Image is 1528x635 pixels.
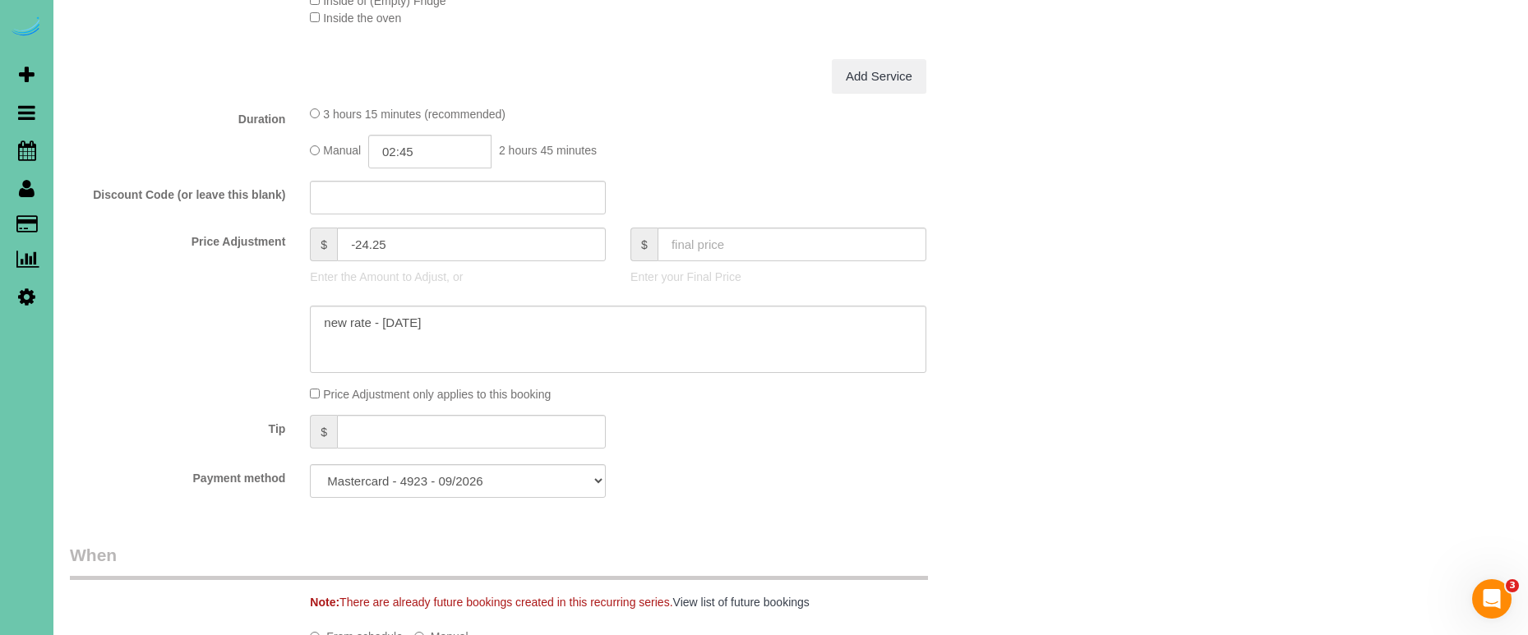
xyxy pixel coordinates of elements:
[323,388,551,401] span: Price Adjustment only applies to this booking
[1506,579,1519,592] span: 3
[323,145,361,158] span: Manual
[630,269,926,285] p: Enter your Final Price
[310,415,337,449] span: $
[323,108,505,121] span: 3 hours 15 minutes (recommended)
[310,596,339,609] strong: Note:
[499,145,597,158] span: 2 hours 45 minutes
[58,181,298,203] label: Discount Code (or leave this blank)
[673,596,810,609] a: View list of future bookings
[310,269,606,285] p: Enter the Amount to Adjust, or
[58,464,298,486] label: Payment method
[323,12,401,25] span: Inside the oven
[70,543,928,580] legend: When
[298,594,1018,610] div: There are already future bookings created in this recurring series.
[58,105,298,127] label: Duration
[658,228,926,261] input: final price
[1472,579,1512,619] iframe: Intercom live chat
[58,415,298,437] label: Tip
[10,16,43,39] img: Automaid Logo
[832,59,926,94] a: Add Service
[58,228,298,250] label: Price Adjustment
[630,228,658,261] span: $
[310,228,337,261] span: $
